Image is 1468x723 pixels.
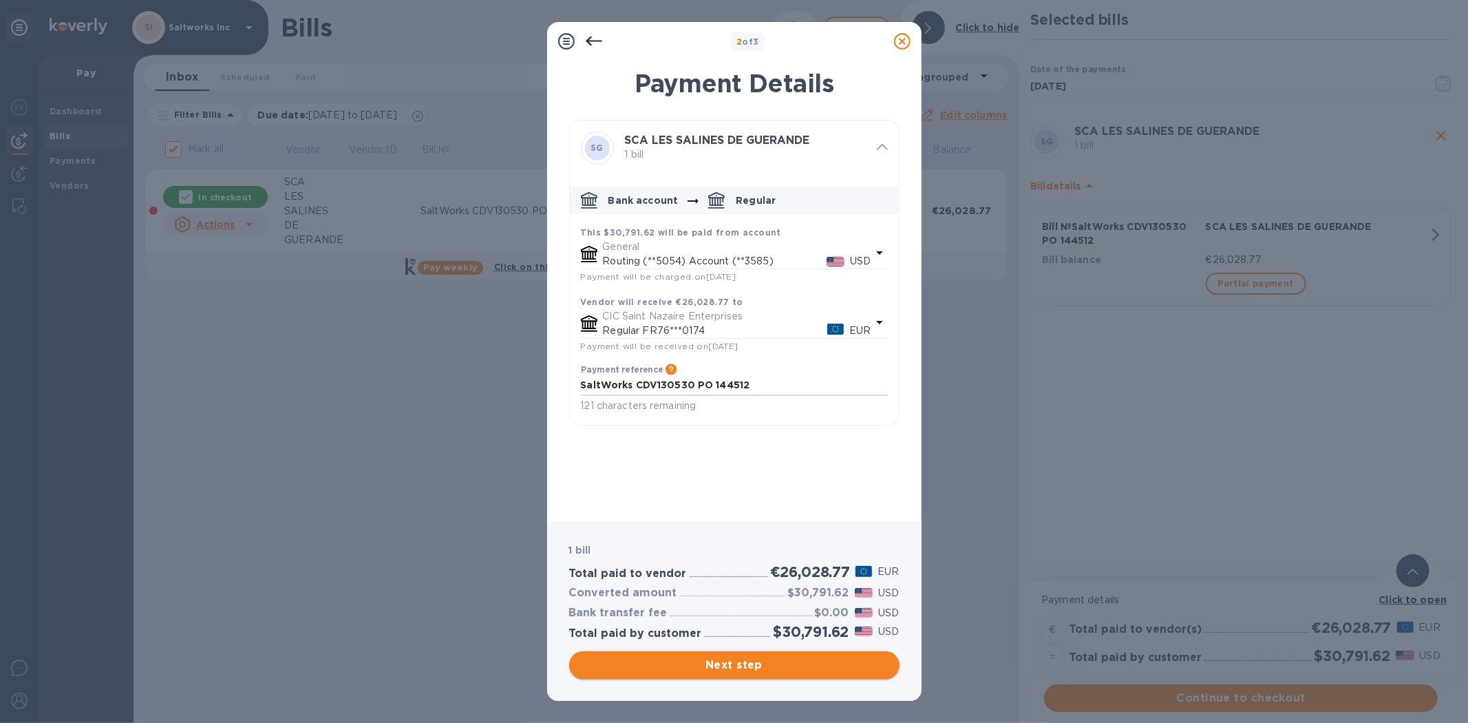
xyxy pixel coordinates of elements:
[581,227,781,238] b: This $30,791.62 will be paid from account
[736,36,742,47] span: 2
[569,545,591,556] b: 1 bill
[878,606,899,620] p: USD
[603,309,871,324] p: CIC Saint Nazaire Enterprises
[603,254,827,269] p: Routing (**5054) Account (**3585)
[878,586,899,600] p: USD
[570,181,899,425] div: default-method
[581,398,888,414] p: 121 characters remaining
[788,587,849,600] h3: $30,791.62
[878,625,899,639] p: USD
[773,623,849,640] h2: $30,791.62
[625,134,810,147] b: SCA LES SALINES DE GUERANDE
[581,341,738,351] span: Payment will be received on [DATE]
[580,657,889,673] span: Next step
[570,120,899,176] div: SGSCA LES SALINES DE GUERANDE 1 bill
[736,193,776,207] p: Regular
[827,257,845,266] img: USD
[855,627,873,636] img: USD
[569,651,900,679] button: Next step
[603,324,828,338] p: Regular FR76***0174
[569,627,702,640] h3: Total paid by customer
[855,588,873,598] img: USD
[855,608,873,618] img: USD
[625,147,866,162] p: 1 bill
[569,567,687,580] h3: Total paid to vendor
[736,36,759,47] b: of 3
[770,563,850,580] h2: €26,028.77
[603,240,871,254] p: General
[581,297,743,307] b: Vendor will receive €26,028.77 to
[608,193,679,207] p: Bank account
[850,254,871,269] p: USD
[581,379,888,391] textarea: SaltWorks CDV130530 PO 144512
[877,565,899,579] p: EUR
[815,607,849,620] h3: $0.00
[569,587,677,600] h3: Converted amount
[591,143,604,153] b: SG
[581,365,663,375] h3: Payment reference
[569,607,668,620] h3: Bank transfer fee
[581,271,736,282] span: Payment will be charged on [DATE]
[569,69,900,98] h1: Payment Details
[849,324,871,338] p: EUR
